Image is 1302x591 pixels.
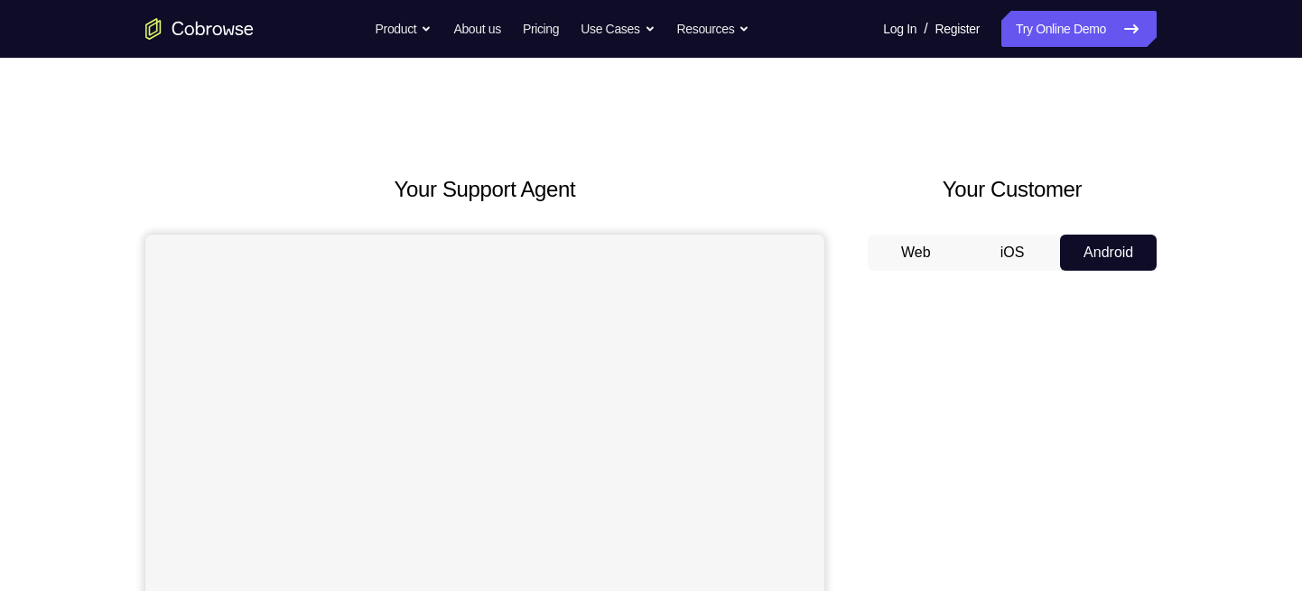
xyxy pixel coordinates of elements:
[868,235,964,271] button: Web
[883,11,916,47] a: Log In
[1001,11,1157,47] a: Try Online Demo
[677,11,750,47] button: Resources
[1060,235,1157,271] button: Android
[376,11,432,47] button: Product
[523,11,559,47] a: Pricing
[453,11,500,47] a: About us
[924,18,927,40] span: /
[145,18,254,40] a: Go to the home page
[581,11,655,47] button: Use Cases
[935,11,980,47] a: Register
[145,173,824,206] h2: Your Support Agent
[964,235,1061,271] button: iOS
[868,173,1157,206] h2: Your Customer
